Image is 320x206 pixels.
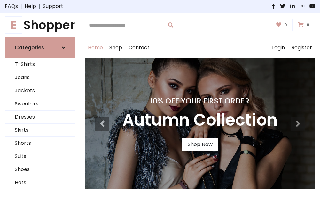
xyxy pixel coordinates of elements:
[25,3,36,10] a: Help
[182,138,218,151] a: Shop Now
[5,111,75,124] a: Dresses
[43,3,63,10] a: Support
[5,137,75,150] a: Shorts
[269,37,288,58] a: Login
[122,96,277,105] h4: 10% Off Your First Order
[5,18,75,32] a: EShopper
[125,37,153,58] a: Contact
[272,19,293,31] a: 0
[5,163,75,176] a: Shoes
[5,3,18,10] a: FAQs
[5,16,22,34] span: E
[5,97,75,111] a: Sweaters
[5,71,75,84] a: Jeans
[305,22,311,28] span: 0
[5,58,75,71] a: T-Shirts
[122,111,277,130] h3: Autumn Collection
[85,37,106,58] a: Home
[36,3,43,10] span: |
[5,124,75,137] a: Skirts
[283,22,289,28] span: 0
[5,37,75,58] a: Categories
[5,18,75,32] h1: Shopper
[15,45,44,51] h6: Categories
[18,3,25,10] span: |
[5,176,75,189] a: Hats
[288,37,315,58] a: Register
[5,150,75,163] a: Suits
[106,37,125,58] a: Shop
[294,19,315,31] a: 0
[5,84,75,97] a: Jackets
